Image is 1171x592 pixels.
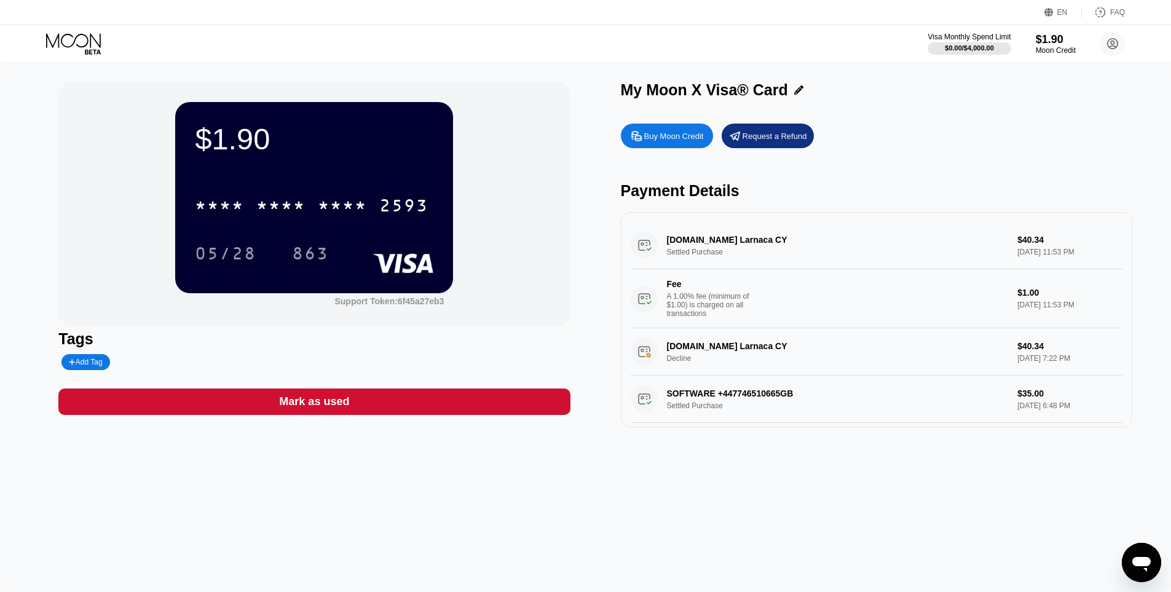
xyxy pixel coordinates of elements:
[334,296,444,306] div: Support Token:6f45a27eb3
[1122,543,1161,582] iframe: Button to launch messaging window
[195,245,256,265] div: 05/28
[631,269,1122,328] div: FeeA 1.00% fee (minimum of $1.00) is charged on all transactions$1.00[DATE] 11:53 PM
[621,81,788,99] div: My Moon X Visa® Card
[928,33,1011,41] div: Visa Monthly Spend Limit
[58,330,570,348] div: Tags
[1017,301,1122,309] div: [DATE] 11:53 PM
[722,124,814,148] div: Request a Refund
[334,296,444,306] div: Support Token: 6f45a27eb3
[1017,288,1122,298] div: $1.00
[1036,33,1076,46] div: $1.90
[631,423,1122,482] div: FeeA 1.00% fee (minimum of $1.00) is charged on all transactions$1.00[DATE] 6:48 PM
[1057,8,1068,17] div: EN
[621,182,1132,200] div: Payment Details
[1036,33,1076,55] div: $1.90Moon Credit
[928,33,1011,55] div: Visa Monthly Spend Limit$0.00/$4,000.00
[621,124,713,148] div: Buy Moon Credit
[279,395,349,409] div: Mark as used
[1082,6,1125,18] div: FAQ
[195,122,433,156] div: $1.90
[667,292,759,318] div: A 1.00% fee (minimum of $1.00) is charged on all transactions
[743,131,807,141] div: Request a Refund
[379,197,428,217] div: 2593
[69,358,102,366] div: Add Tag
[667,279,753,289] div: Fee
[283,238,338,269] div: 863
[186,238,266,269] div: 05/28
[945,44,994,52] div: $0.00 / $4,000.00
[1044,6,1082,18] div: EN
[1036,46,1076,55] div: Moon Credit
[58,389,570,415] div: Mark as used
[1110,8,1125,17] div: FAQ
[292,245,329,265] div: 863
[61,354,109,370] div: Add Tag
[644,131,704,141] div: Buy Moon Credit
